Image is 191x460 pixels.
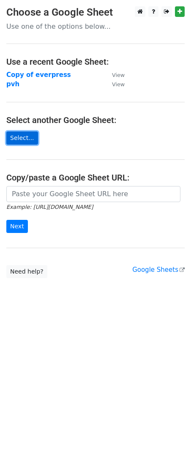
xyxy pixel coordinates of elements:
[6,204,93,210] small: Example: [URL][DOMAIN_NAME]
[132,266,185,274] a: Google Sheets
[6,57,185,67] h4: Use a recent Google Sheet:
[149,419,191,460] iframe: Chat Widget
[6,220,28,233] input: Next
[104,71,125,79] a: View
[6,172,185,183] h4: Copy/paste a Google Sheet URL:
[6,80,19,88] a: pvh
[6,265,47,278] a: Need help?
[6,115,185,125] h4: Select another Google Sheet:
[104,80,125,88] a: View
[112,81,125,88] small: View
[6,71,71,79] a: Copy of everpress
[6,6,185,19] h3: Choose a Google Sheet
[6,186,180,202] input: Paste your Google Sheet URL here
[6,131,38,145] a: Select...
[112,72,125,78] small: View
[6,22,185,31] p: Use one of the options below...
